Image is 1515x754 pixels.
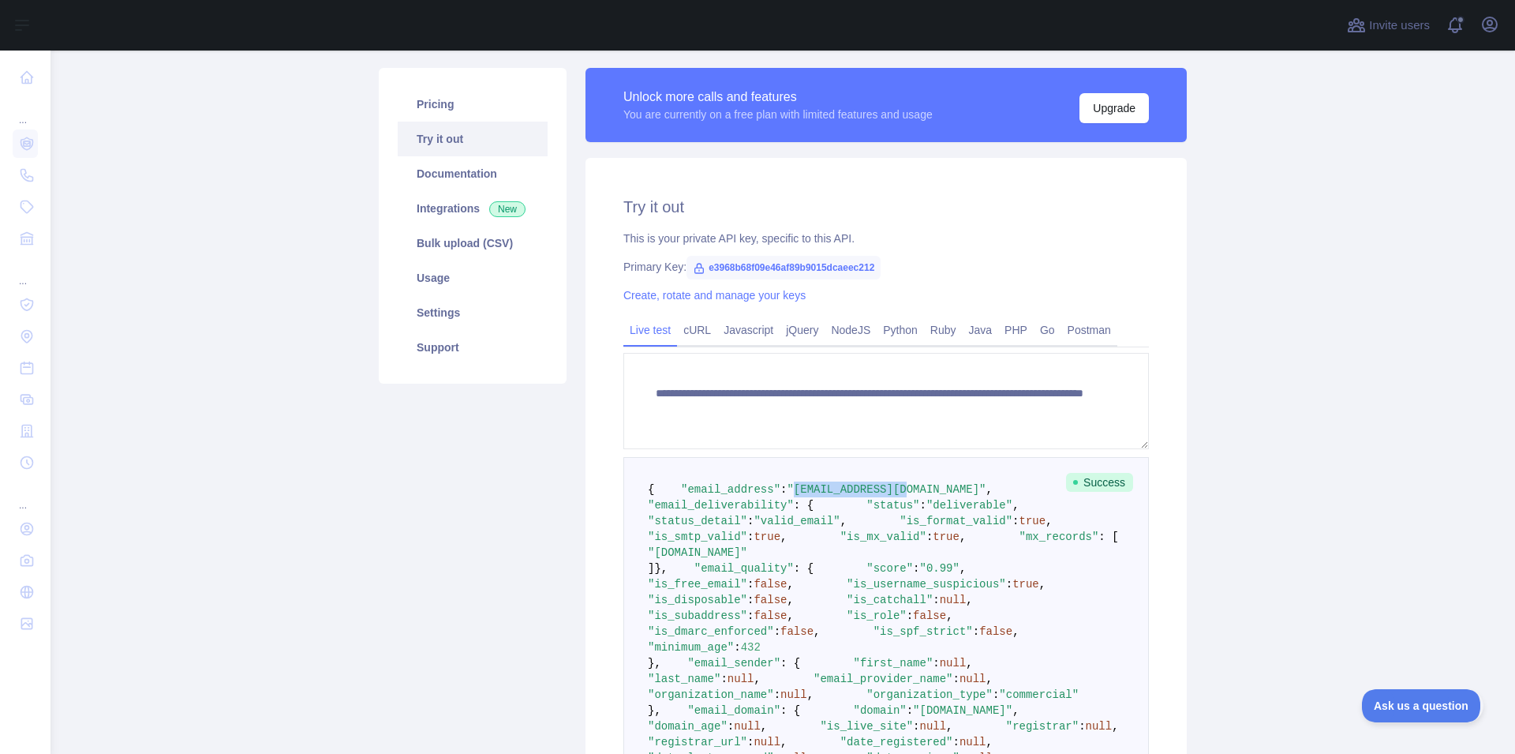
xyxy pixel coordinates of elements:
span: , [946,720,952,733]
span: ] [648,562,654,575]
div: This is your private API key, specific to this API. [623,231,1149,246]
span: : [953,673,959,685]
span: "minimum_age" [648,641,734,654]
span: : [1079,720,1085,733]
span: : { [794,562,814,575]
a: Live test [623,317,677,343]
span: : [993,688,999,701]
span: , [787,610,793,622]
div: ... [13,480,38,512]
a: Python [877,317,924,343]
a: Try it out [398,122,548,156]
span: "is_format_valid" [900,515,1012,527]
span: : [728,720,734,733]
span: "email_address" [681,483,780,496]
a: Ruby [924,317,963,343]
span: , [1012,704,1019,717]
span: "organization_type" [866,688,993,701]
span: , [946,610,952,622]
span: { [648,483,654,496]
a: Bulk upload (CSV) [398,226,548,261]
span: "deliverable" [926,499,1012,512]
span: }, [654,562,668,575]
a: Settings [398,295,548,330]
span: : [774,688,780,701]
span: "valid_email" [754,515,840,527]
span: false [754,578,787,591]
a: Support [398,330,548,365]
span: "is_disposable" [648,594,747,606]
div: Primary Key: [623,259,1149,275]
span: , [1046,515,1052,527]
span: null [940,657,967,670]
span: "0.99" [920,562,959,575]
span: "email_provider_name" [814,673,952,685]
span: : [933,657,939,670]
span: : [913,562,919,575]
span: , [986,736,993,748]
span: "[EMAIL_ADDRESS][DOMAIN_NAME]" [787,483,986,496]
span: true [1012,578,1039,591]
span: : [920,499,926,512]
span: "is_role" [847,610,907,622]
span: , [1039,578,1046,591]
span: null [754,736,780,748]
span: "registrar_url" [648,736,747,748]
span: New [489,201,526,217]
span: "status" [866,499,919,512]
span: "is_subaddress" [648,610,747,622]
span: : [1006,578,1012,591]
span: "email_sender" [687,657,780,670]
span: , [986,673,993,685]
span: "status_detail" [648,515,747,527]
span: "is_mx_valid" [840,531,926,543]
span: false [754,594,787,606]
a: cURL [677,317,717,343]
span: : [ [1098,531,1118,543]
span: true [933,531,959,543]
span: : [747,610,754,622]
span: : [1012,515,1019,527]
span: true [1019,515,1046,527]
span: : [747,515,754,527]
span: "email_quality" [694,562,794,575]
span: Invite users [1369,17,1430,35]
span: }, [648,704,661,717]
a: jQuery [780,317,825,343]
span: "is_live_site" [820,720,913,733]
span: "is_free_email" [648,578,747,591]
div: You are currently on a free plan with limited features and usage [623,107,933,122]
span: "is_catchall" [847,594,933,606]
span: : { [780,704,800,717]
span: : [933,594,939,606]
span: true [754,531,780,543]
span: : [913,720,919,733]
a: PHP [998,317,1034,343]
span: , [787,594,793,606]
span: "[DOMAIN_NAME]" [913,704,1012,717]
span: , [780,531,787,543]
span: "first_name" [853,657,933,670]
a: Go [1034,317,1061,343]
span: : [926,531,933,543]
span: , [966,594,972,606]
span: : [973,625,979,638]
div: Unlock more calls and features [623,88,933,107]
span: "is_spf_strict" [873,625,973,638]
span: , [787,578,793,591]
span: null [734,720,761,733]
span: , [1112,720,1118,733]
span: , [840,515,847,527]
span: "email_deliverability" [648,499,794,512]
span: , [780,736,787,748]
span: null [920,720,947,733]
span: , [966,657,972,670]
span: Success [1066,473,1133,492]
span: "score" [866,562,913,575]
span: null [728,673,754,685]
span: e3968b68f09e46af89b9015dcaeec212 [686,256,881,279]
span: "mx_records" [1019,531,1099,543]
span: , [959,531,966,543]
span: : [747,531,754,543]
span: , [761,720,767,733]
